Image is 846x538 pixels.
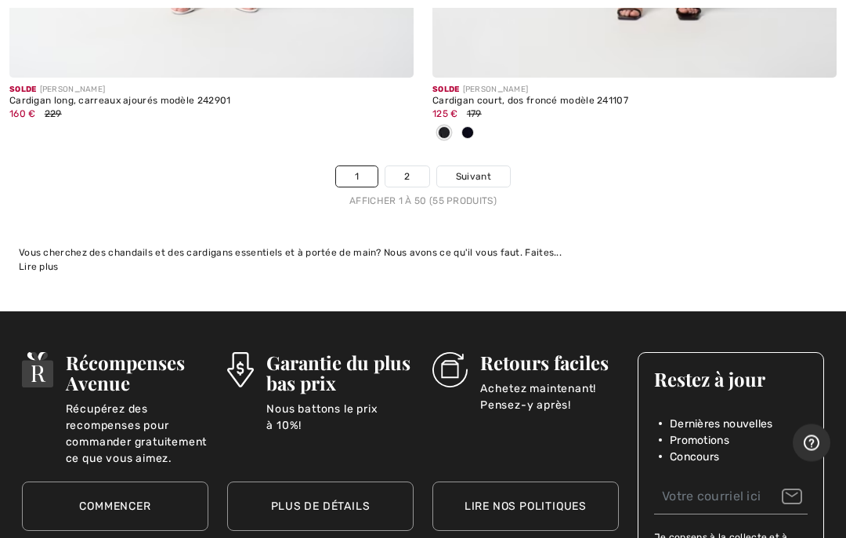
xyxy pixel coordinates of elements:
h3: Garantie du plus bas prix [266,353,414,394]
a: Commencer [22,482,208,532]
p: Récupérez des recompenses pour commander gratuitement ce que vous aimez. [66,402,208,433]
a: 1 [336,167,378,187]
span: Dernières nouvelles [670,416,773,433]
span: Promotions [670,433,729,449]
div: Midnight Blue [456,122,479,147]
div: Vous cherchez des chandails et des cardigans essentiels et à portée de main? Nous avons ce qu'il ... [19,246,827,260]
div: Cardigan court, dos froncé modèle 241107 [432,96,837,107]
span: Solde [9,85,37,95]
img: Garantie du plus bas prix [227,353,254,388]
h3: Récompenses Avenue [66,353,208,394]
div: [PERSON_NAME] [9,85,414,96]
span: Lire plus [19,262,59,273]
h3: Retours faciles [480,353,619,373]
span: Solde [432,85,460,95]
h3: Restez à jour [654,369,808,390]
div: Cardigan long, carreaux ajourés modèle 242901 [9,96,414,107]
p: Nous battons le prix à 10%! [266,402,414,433]
div: Black [432,122,456,147]
div: [PERSON_NAME] [432,85,837,96]
iframe: Ouvre un widget dans lequel vous pouvez trouver plus d’informations [793,424,830,463]
a: Lire nos politiques [432,482,619,532]
span: 160 € [9,109,36,120]
span: 179 [467,109,482,120]
input: Votre courriel ici [654,480,808,515]
img: Retours faciles [432,353,468,388]
span: 229 [45,109,62,120]
span: Suivant [456,170,491,184]
a: Suivant [437,167,510,187]
span: Concours [670,449,719,466]
img: Récompenses Avenue [22,353,53,388]
a: 2 [385,167,428,187]
p: Achetez maintenant! Pensez-y après! [480,381,619,413]
span: 125 € [432,109,458,120]
a: Plus de détails [227,482,414,532]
